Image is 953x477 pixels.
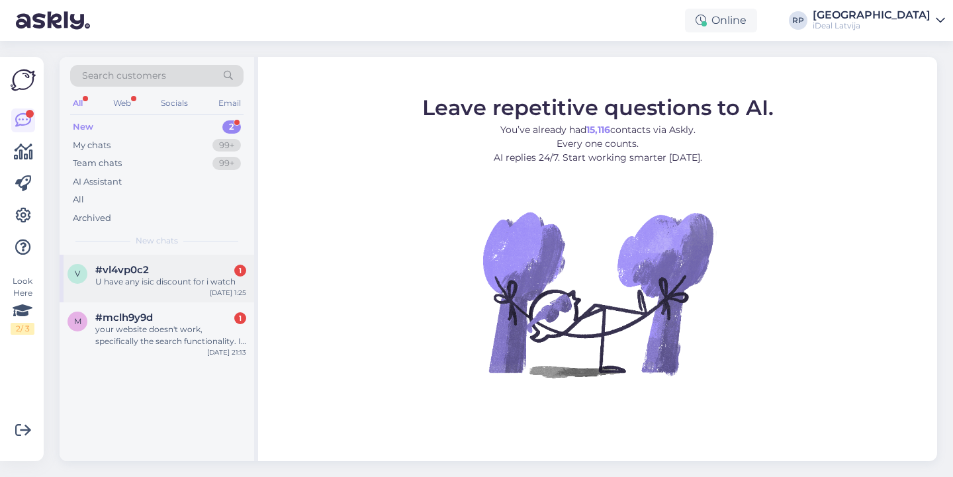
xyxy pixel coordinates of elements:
[82,69,166,83] span: Search customers
[234,312,246,324] div: 1
[222,120,241,134] div: 2
[234,265,246,277] div: 1
[136,235,178,247] span: New chats
[11,275,34,335] div: Look Here
[75,269,80,279] span: v
[789,11,807,30] div: RP
[73,157,122,170] div: Team chats
[478,175,717,413] img: No Chat active
[95,264,149,276] span: #vl4vp0c2
[813,21,930,31] div: iDeal Latvija
[212,139,241,152] div: 99+
[685,9,757,32] div: Online
[95,312,153,324] span: #mclh9y9d
[11,67,36,93] img: Askly Logo
[95,324,246,347] div: your website doesn't work, specifically the search functionality. I click on it and nothing is ha...
[111,95,134,112] div: Web
[73,139,111,152] div: My chats
[11,323,34,335] div: 2 / 3
[70,95,85,112] div: All
[95,276,246,288] div: U have any isic discount for i watch
[422,122,774,164] p: You’ve already had contacts via Askly. Every one counts. AI replies 24/7. Start working smarter [...
[422,94,774,120] span: Leave repetitive questions to AI.
[813,10,930,21] div: [GEOGRAPHIC_DATA]
[216,95,244,112] div: Email
[74,316,81,326] span: m
[73,212,111,225] div: Archived
[210,288,246,298] div: [DATE] 1:25
[207,347,246,357] div: [DATE] 21:13
[212,157,241,170] div: 99+
[586,123,610,135] b: 15,116
[73,175,122,189] div: AI Assistant
[73,193,84,206] div: All
[73,120,93,134] div: New
[158,95,191,112] div: Socials
[813,10,945,31] a: [GEOGRAPHIC_DATA]iDeal Latvija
